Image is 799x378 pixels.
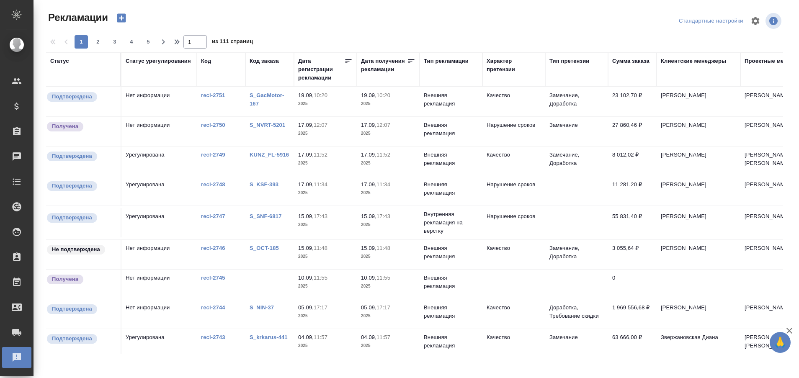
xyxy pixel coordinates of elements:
p: 05.09, [361,304,376,311]
td: [PERSON_NAME] [657,240,740,269]
td: Внешняя рекламация [420,176,482,206]
td: Нет информации [121,270,197,299]
p: 2025 [361,282,415,291]
td: Качество [482,329,545,358]
p: Получена [52,275,78,283]
button: 4 [125,35,138,49]
td: 1 969 556,68 ₽ [608,299,657,329]
p: 10:20 [376,92,390,98]
td: Внешняя рекламация [420,87,482,116]
p: 17.09, [298,181,314,188]
p: 2025 [298,159,353,167]
div: Статус [50,57,69,65]
a: recl-2749 [201,152,225,158]
a: S_NIN-37 [250,304,274,311]
p: 17.09, [361,122,376,128]
td: Качество [482,240,545,269]
td: Урегулирована [121,329,197,358]
p: 17.09, [361,181,376,188]
p: Подтверждена [52,213,92,222]
p: 11:55 [314,275,327,281]
p: 17:43 [314,213,327,219]
td: Внешняя рекламация [420,147,482,176]
span: из 111 страниц [212,36,253,49]
td: 3 055,64 ₽ [608,240,657,269]
p: 2025 [361,129,415,138]
div: Клиентские менеджеры [661,57,726,65]
td: Урегулирована [121,147,197,176]
a: recl-2751 [201,92,225,98]
td: 55 831,40 ₽ [608,208,657,237]
p: 2025 [361,189,415,197]
td: Замечание [545,117,608,146]
p: 17:43 [376,213,390,219]
div: split button [677,15,745,28]
button: 5 [142,35,155,49]
td: [PERSON_NAME] [657,208,740,237]
div: Дата регистрации рекламации [298,57,344,82]
td: Доработка, Требование скидки [545,299,608,329]
p: 10:20 [314,92,327,98]
button: 2 [91,35,105,49]
p: 2025 [298,129,353,138]
p: Не подтверждена [52,245,100,254]
p: 12:07 [314,122,327,128]
td: [PERSON_NAME] [657,299,740,329]
button: Создать [111,11,131,25]
div: Статус урегулирования [126,57,191,65]
div: Характер претензии [487,57,541,74]
p: 11:48 [376,245,390,251]
p: 11:52 [376,152,390,158]
td: Качество [482,299,545,329]
p: 10.09, [361,275,376,281]
p: 2025 [361,221,415,229]
td: Урегулирована [121,208,197,237]
p: 2025 [298,312,353,320]
a: recl-2747 [201,213,225,219]
div: Дата получения рекламации [361,57,407,74]
p: 2025 [361,100,415,108]
div: Код заказа [250,57,279,65]
td: Замечание [545,329,608,358]
p: 11:52 [314,152,327,158]
td: [PERSON_NAME] [657,147,740,176]
a: S_NVRT-5201 [250,122,285,128]
p: 15.09, [298,245,314,251]
td: Замечание, Доработка [545,240,608,269]
td: [PERSON_NAME] [657,176,740,206]
p: 10.09, [298,275,314,281]
p: 04.09, [298,334,314,340]
td: Внешняя рекламация [420,117,482,146]
p: Подтверждена [52,182,92,190]
td: 23 102,70 ₽ [608,87,657,116]
p: Подтверждена [52,305,92,313]
td: Нет информации [121,240,197,269]
td: Урегулирована [121,176,197,206]
td: 0 [608,270,657,299]
td: 8 012,02 ₽ [608,147,657,176]
td: Внешняя рекламация [420,299,482,329]
p: Подтверждена [52,334,92,343]
div: Сумма заказа [612,57,650,65]
button: 🙏 [770,332,791,353]
a: recl-2748 [201,181,225,188]
p: 15.09, [361,213,376,219]
td: Внешняя рекламация [420,329,482,358]
p: Подтверждена [52,152,92,160]
p: Получена [52,122,78,131]
td: Нет информации [121,117,197,146]
td: [PERSON_NAME] [657,117,740,146]
p: 2025 [298,252,353,261]
span: Настроить таблицу [745,11,765,31]
p: 11:34 [314,181,327,188]
p: 19.09, [361,92,376,98]
div: Код [201,57,211,65]
td: Замечание, Доработка [545,87,608,116]
td: 27 860,46 ₽ [608,117,657,146]
p: 2025 [298,282,353,291]
td: Внешняя рекламация [420,270,482,299]
p: 2025 [361,252,415,261]
a: recl-2750 [201,122,225,128]
td: Внешняя рекламация [420,240,482,269]
p: 11:48 [314,245,327,251]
